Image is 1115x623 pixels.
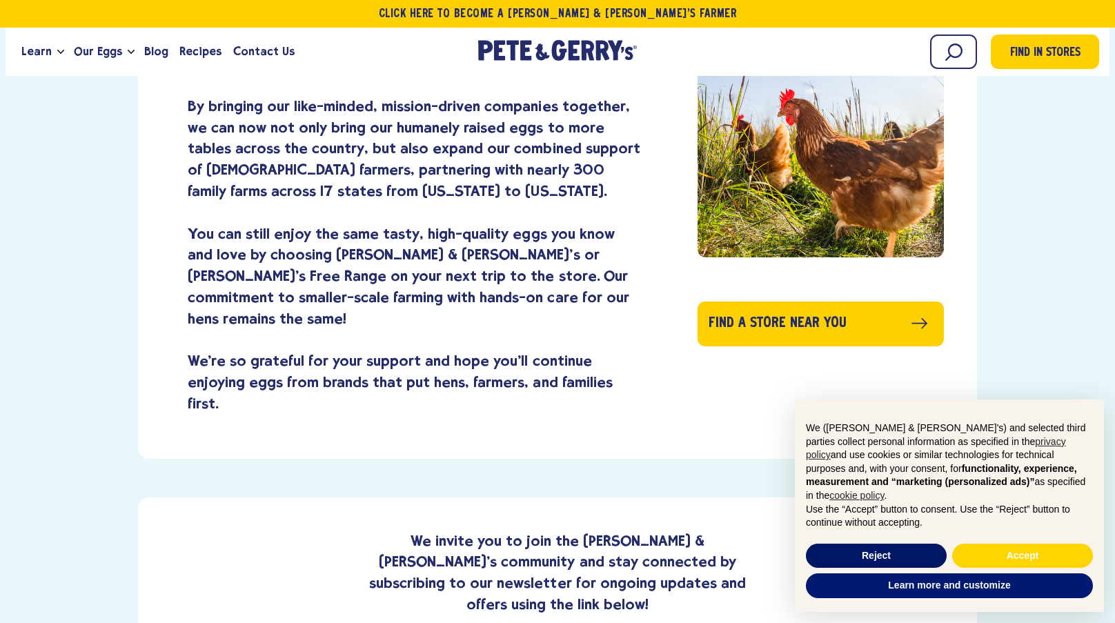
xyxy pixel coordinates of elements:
a: Contact Us [228,33,300,70]
a: Blog [139,33,174,70]
span: Learn [21,43,52,60]
span: Contact Us [233,43,295,60]
div: Notice [784,388,1115,623]
button: Open the dropdown menu for Learn [57,50,64,55]
a: Find a store near you [698,301,944,346]
a: Find in Stores [991,34,1099,69]
a: Our Eggs [68,33,128,70]
input: Search [930,34,977,69]
a: Learn [16,33,57,70]
a: Recipes [174,33,227,70]
span: Our Eggs [74,43,122,60]
span: Recipes [179,43,221,60]
span: Blog [144,43,168,60]
p: We ([PERSON_NAME] & [PERSON_NAME]'s) and selected third parties collect personal information as s... [806,422,1093,503]
p: Use the “Accept” button to consent. Use the “Reject” button to continue without accepting. [806,503,1093,530]
button: Reject [806,544,947,568]
button: Open the dropdown menu for Our Eggs [128,50,135,55]
a: cookie policy [829,490,884,501]
p: We're thrilled to announce that Farmers Hen House has joined the [PERSON_NAME] & [PERSON_NAME]'s ... [188,11,642,415]
button: Learn more and customize [806,573,1093,598]
button: Accept [952,544,1093,568]
span: Find in Stores [1010,44,1081,63]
